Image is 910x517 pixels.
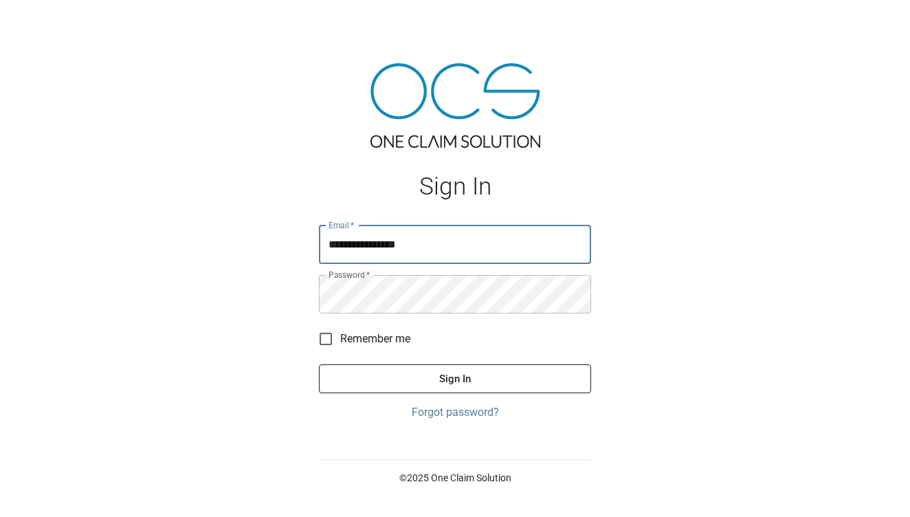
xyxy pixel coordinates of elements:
span: Remember me [340,331,410,347]
label: Email [329,219,355,231]
img: ocs-logo-white-transparent.png [16,8,71,36]
button: Sign In [319,364,591,393]
img: ocs-logo-tra.png [370,63,540,148]
p: © 2025 One Claim Solution [319,471,591,485]
a: Forgot password? [319,404,591,421]
label: Password [329,269,370,280]
h1: Sign In [319,173,591,201]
